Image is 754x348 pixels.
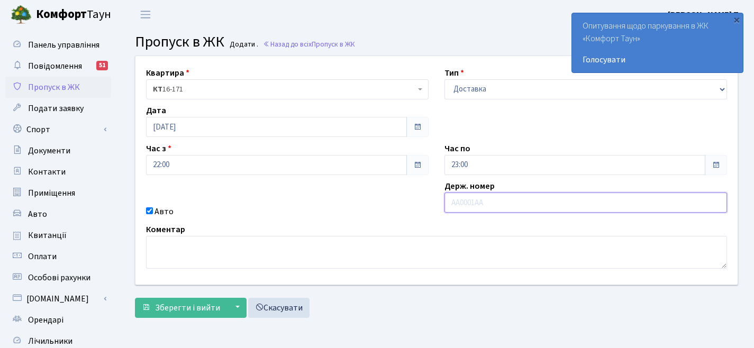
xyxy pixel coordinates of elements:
[36,6,87,23] b: Комфорт
[28,230,67,241] span: Квитанції
[28,39,99,51] span: Панель управління
[146,79,429,99] span: <b>КТ</b>&nbsp;&nbsp;&nbsp;&nbsp;16-171
[248,298,310,318] a: Скасувати
[583,53,732,66] a: Голосувати
[312,39,355,49] span: Пропуск в ЖК
[668,9,741,21] b: [PERSON_NAME] П.
[668,8,741,21] a: [PERSON_NAME] П.
[135,298,227,318] button: Зберегти і вийти
[5,204,111,225] a: Авто
[444,180,495,193] label: Держ. номер
[146,104,166,117] label: Дата
[5,288,111,309] a: [DOMAIN_NAME]
[135,31,224,52] span: Пропуск в ЖК
[5,77,111,98] a: Пропуск в ЖК
[5,119,111,140] a: Спорт
[572,13,743,72] div: Опитування щодо паркування в ЖК «Комфорт Таун»
[228,40,258,49] small: Додати .
[132,6,159,23] button: Переключити навігацію
[28,145,70,157] span: Документи
[28,335,72,347] span: Лічильники
[155,302,220,314] span: Зберегти і вийти
[5,309,111,331] a: Орендарі
[11,4,32,25] img: logo.png
[731,14,742,25] div: ×
[5,246,111,267] a: Оплати
[153,84,415,95] span: <b>КТ</b>&nbsp;&nbsp;&nbsp;&nbsp;16-171
[444,193,727,213] input: AA0001AA
[444,67,464,79] label: Тип
[5,182,111,204] a: Приміщення
[5,140,111,161] a: Документи
[96,61,108,70] div: 51
[146,223,185,236] label: Коментар
[444,142,470,155] label: Час по
[5,56,111,77] a: Повідомлення51
[5,161,111,182] a: Контакти
[5,267,111,288] a: Особові рахунки
[5,225,111,246] a: Квитанції
[146,67,189,79] label: Квартира
[5,34,111,56] a: Панель управління
[28,166,66,178] span: Контакти
[28,314,63,326] span: Орендарі
[36,6,111,24] span: Таун
[155,205,174,218] label: Авто
[28,208,47,220] span: Авто
[28,187,75,199] span: Приміщення
[153,84,162,95] b: КТ
[146,142,171,155] label: Час з
[28,60,82,72] span: Повідомлення
[28,103,84,114] span: Подати заявку
[5,98,111,119] a: Подати заявку
[28,272,90,283] span: Особові рахунки
[28,81,80,93] span: Пропуск в ЖК
[263,39,355,49] a: Назад до всіхПропуск в ЖК
[28,251,57,262] span: Оплати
